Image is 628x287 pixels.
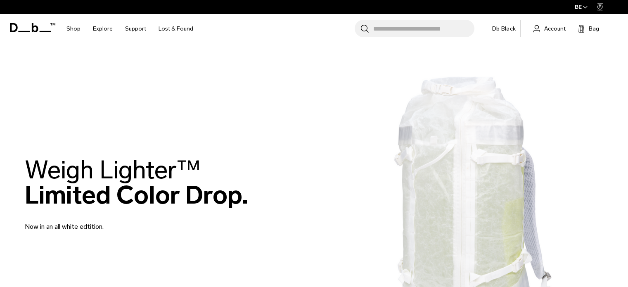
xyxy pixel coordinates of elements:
button: Bag [578,24,599,33]
nav: Main Navigation [60,14,199,43]
a: Shop [66,14,81,43]
a: Support [125,14,146,43]
a: Lost & Found [159,14,193,43]
a: Account [533,24,566,33]
span: Weigh Lighter™ [25,155,201,185]
h2: Limited Color Drop. [25,157,248,208]
span: Bag [589,24,599,33]
a: Db Black [487,20,521,37]
span: Account [544,24,566,33]
p: Now in an all white edtition. [25,212,223,232]
a: Explore [93,14,113,43]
